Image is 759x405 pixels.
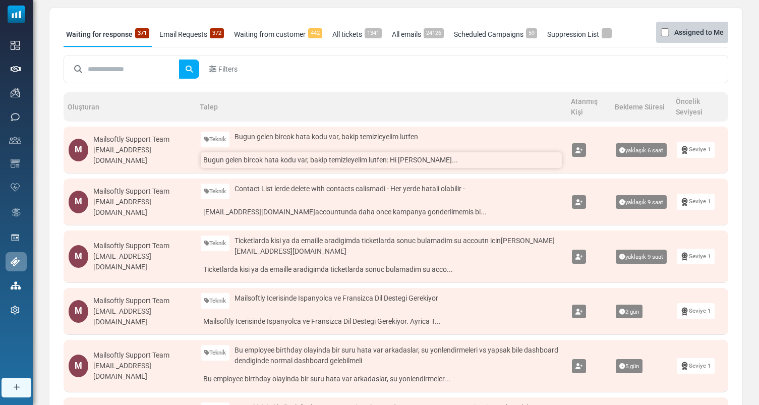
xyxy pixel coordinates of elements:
div: M [69,245,88,268]
div: Mailsoftly Support Team [93,350,191,361]
a: Seviye 1 [677,194,715,209]
th: Oluşturan [64,92,196,122]
th: Öncelik Seviyesi [672,92,728,122]
span: 372 [210,28,224,38]
span: yaklaşık 9 saat [616,195,667,209]
a: Bu employee birthday olayinda bir suru hata var arkadaslar, su yonlendirmeler... [201,371,562,387]
span: 371 [135,28,149,38]
a: Teknik [201,184,229,199]
a: Mailsoftly Icerisinde Ispanyolca ve Fransizca Dil Destegi Gerekiyor. Ayrica T... [201,314,562,329]
span: yaklaşık 6 saat [616,143,667,157]
span: 59 [526,28,537,38]
div: Mailsoftly Support Team [93,186,191,197]
div: [EMAIL_ADDRESS][DOMAIN_NAME] [93,361,191,382]
img: settings-icon.svg [11,306,20,315]
a: Seviye 1 [677,303,715,319]
img: mailsoftly_icon_blue_white.svg [8,6,25,23]
a: Email Requests372 [157,22,226,47]
span: Bu employee birthday olayinda bir suru hata var arkadaslar, su yonlendirmeleri vs yapsak bile das... [235,345,562,366]
a: Seviye 1 [677,358,715,374]
a: Waiting for response371 [64,22,152,47]
div: M [69,300,88,323]
span: 2 gün [616,305,643,319]
img: workflow.svg [11,207,22,218]
a: Scheduled Campaigns59 [451,22,540,47]
a: Teknik [201,132,229,147]
th: Atanmış Kişi [567,92,611,122]
span: yaklaşık 9 saat [616,250,667,264]
span: Bugun gelen bircok hata kodu var, bakip temizleyelim lutfen [235,132,418,142]
span: Mailsoftly Icerisinde Ispanyolca ve Fransizca Dil Destegi Gerekiyor [235,293,438,304]
div: Mailsoftly Support Team [93,241,191,251]
span: Ticketlarda kisi ya da emaille aradigimda ticketlarda sonuc bulamadim su accoutn icin [PERSON_NAM... [235,236,562,257]
div: [EMAIL_ADDRESS][DOMAIN_NAME] [93,197,191,218]
th: Bekleme Süresi [611,92,672,122]
div: [EMAIL_ADDRESS][DOMAIN_NAME] [93,251,191,272]
img: landing_pages.svg [11,233,20,242]
a: Seviye 1 [677,142,715,157]
span: 1341 [365,28,382,38]
th: Talep [196,92,567,122]
div: M [69,191,88,213]
div: [EMAIL_ADDRESS][DOMAIN_NAME] [93,145,191,166]
span: 24126 [424,28,444,38]
div: M [69,355,88,377]
span: Filters [218,64,238,75]
label: Assigned to Me [674,26,724,38]
div: [EMAIL_ADDRESS][DOMAIN_NAME] [93,306,191,327]
span: Contact List lerde delete with contacts calismadi - Her yerde hatali olabilir - [235,184,465,194]
div: Mailsoftly Support Team [93,134,191,145]
img: contacts-icon.svg [9,137,21,144]
a: Waiting from customer442 [231,22,325,47]
img: dashboard-icon.svg [11,41,20,50]
div: Mailsoftly Support Team [93,296,191,306]
a: All emails24126 [389,22,446,47]
div: M [69,139,88,161]
img: support-icon-active.svg [11,257,20,266]
a: Teknik [201,293,229,309]
img: campaigns-icon.png [11,88,20,97]
span: 5 gün [616,359,643,373]
a: Teknik [201,236,229,251]
img: email-templates-icon.svg [11,159,20,168]
span: 442 [308,28,322,38]
a: Bugun gelen bircok hata kodu var, bakip temizleyelim lutfen: Hi [PERSON_NAME]... [201,152,562,168]
img: sms-icon.png [11,112,20,122]
a: [EMAIL_ADDRESS][DOMAIN_NAME]accountunda daha once kampanya gonderilmemis bi... [201,204,562,220]
a: Teknik [201,345,229,361]
a: All tickets1341 [330,22,384,47]
img: domain-health-icon.svg [11,183,20,191]
a: Seviye 1 [677,249,715,264]
a: Suppression List [545,22,614,47]
a: Ticketlarda kisi ya da emaille aradigimda ticketlarda sonuc bulamadim su acco... [201,262,562,277]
